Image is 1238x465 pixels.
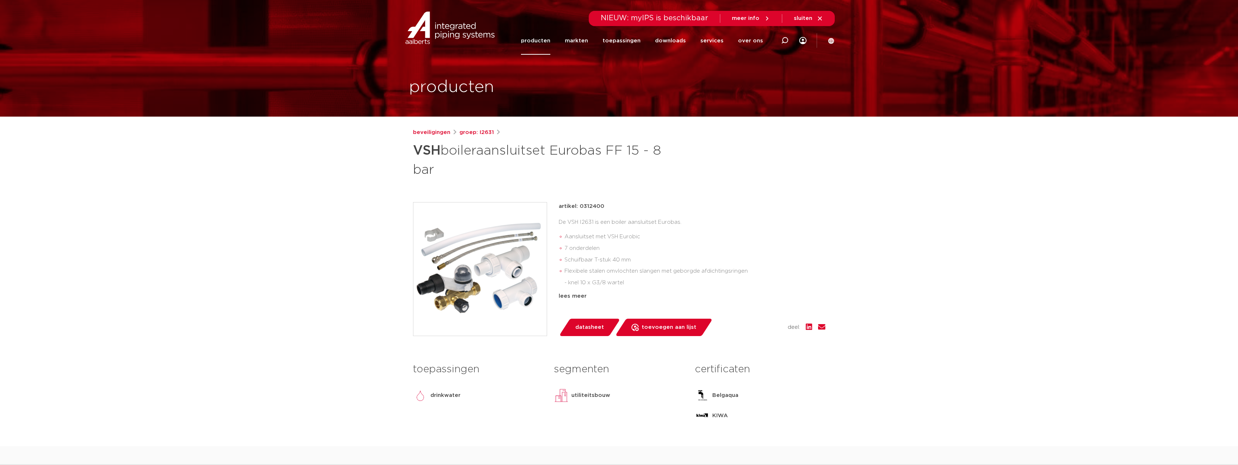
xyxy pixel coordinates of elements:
[413,362,543,377] h3: toepassingen
[564,254,825,266] li: Schuifbaar T-stuk 40 mm
[575,322,604,333] span: datasheet
[559,292,825,301] div: lees meer
[413,140,685,179] h1: boileraansluitset Eurobas FF 15 - 8 bar
[712,411,728,420] p: KIWA
[554,388,568,403] img: utiliteitsbouw
[695,362,825,377] h3: certificaten
[700,27,724,55] a: services
[413,128,450,137] a: beveiligingen
[413,202,547,336] img: Product Image for VSH boileraansluitset Eurobas FF 15 - 8 bar
[738,27,763,55] a: over ons
[655,27,686,55] a: downloads
[788,323,800,332] span: deel:
[521,27,763,55] nav: Menu
[695,409,709,423] img: KIWA
[554,362,684,377] h3: segmenten
[559,202,604,211] p: artikel: 0312400
[695,388,709,403] img: Belgaqua
[559,217,825,289] div: De VSH I2631 is een boiler aansluitset Eurobas.
[794,16,812,21] span: sluiten
[565,27,588,55] a: markten
[459,128,494,137] a: groep: I2631
[559,319,620,336] a: datasheet
[794,15,823,22] a: sluiten
[521,27,550,55] a: producten
[564,265,825,300] li: Flexibele stalen omvlochten slangen met geborgde afdichtingsringen - knel 10 x G3/8 wartel - Ø15 ...
[571,391,610,400] p: utiliteitsbouw
[642,322,696,333] span: toevoegen aan lijst
[564,243,825,254] li: 7 onderdelen
[712,391,738,400] p: Belgaqua
[601,14,708,22] span: NIEUW: myIPS is beschikbaar
[564,231,825,243] li: Aansluitset met VSH Eurobic
[413,144,441,157] strong: VSH
[409,76,494,99] h1: producten
[732,15,770,22] a: meer info
[430,391,460,400] p: drinkwater
[732,16,759,21] span: meer info
[413,388,428,403] img: drinkwater
[603,27,641,55] a: toepassingen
